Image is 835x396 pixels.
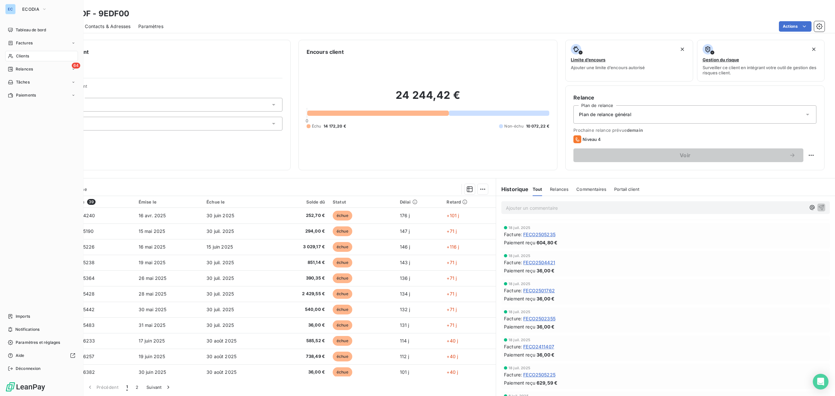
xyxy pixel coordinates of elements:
[504,323,535,330] span: Paiement reçu
[504,379,535,386] span: Paiement reçu
[306,118,308,123] span: 0
[523,231,555,238] span: FECO2505235
[813,374,828,389] div: Open Intercom Messenger
[206,228,234,234] span: 30 juil. 2025
[16,366,41,372] span: Déconnexion
[16,353,24,358] span: Aide
[15,327,39,332] span: Notifications
[504,231,522,238] span: Facture :
[139,228,165,234] span: 15 mai 2025
[509,254,530,258] span: 18 juil. 2025
[447,213,459,218] span: +101 j
[523,259,555,266] span: FECO2504421
[333,226,352,236] span: échue
[132,380,142,394] button: 2
[276,259,325,266] span: 851,14 €
[504,351,535,358] span: Paiement reçu
[206,244,233,250] span: 15 juin 2025
[139,213,166,218] span: 16 avr. 2025
[276,322,325,328] span: 36,00 €
[276,306,325,313] span: 540,00 €
[206,322,234,328] span: 30 juil. 2025
[143,380,175,394] button: Suivant
[526,123,550,129] span: 10 072,22 €
[138,23,163,30] span: Paramètres
[703,57,739,62] span: Gestion du risque
[550,187,569,192] span: Relances
[276,212,325,219] span: 252,70 €
[400,369,409,375] span: 101 j
[85,23,130,30] span: Contacts & Adresses
[523,287,555,294] span: FECO2501762
[533,187,542,192] span: Tout
[206,307,234,312] span: 30 juil. 2025
[447,291,457,297] span: +71 j
[447,199,492,205] div: Retard
[333,258,352,267] span: échue
[312,123,321,129] span: Échu
[53,84,282,93] span: Propriétés Client
[504,343,522,350] span: Facture :
[565,40,693,82] button: Limite d’encoursAjouter une limite d’encours autorisé
[447,260,457,265] span: +71 j
[400,199,439,205] div: Délai
[571,57,605,62] span: Limite d’encours
[447,369,458,375] span: +40 j
[206,354,236,359] span: 30 août 2025
[39,48,282,56] h6: Informations client
[206,338,236,343] span: 30 août 2025
[139,322,166,328] span: 31 mai 2025
[573,128,816,133] span: Prochaine relance prévue
[72,63,80,69] span: 64
[333,367,352,377] span: échue
[122,380,132,394] button: 1
[573,94,816,101] h6: Relance
[400,244,410,250] span: 146 j
[573,148,803,162] button: Voir
[400,307,410,312] span: 132 j
[324,123,346,129] span: 14 172,20 €
[400,260,410,265] span: 143 j
[16,27,46,33] span: Tableau de bord
[447,354,458,359] span: +40 j
[400,213,410,218] span: 176 j
[16,40,33,46] span: Factures
[333,336,352,346] span: échue
[139,199,199,205] div: Émise le
[83,380,122,394] button: Précédent
[400,354,409,359] span: 112 j
[126,384,128,390] span: 1
[333,320,352,330] span: échue
[5,350,78,361] a: Aide
[276,338,325,344] span: 585,52 €
[447,244,459,250] span: +116 j
[206,369,236,375] span: 30 août 2025
[276,228,325,235] span: 294,00 €
[139,307,167,312] span: 30 mai 2025
[509,282,530,286] span: 18 juil. 2025
[537,379,557,386] span: 629,59 €
[333,211,352,221] span: échue
[333,199,392,205] div: Statut
[537,351,554,358] span: 36,00 €
[509,226,530,230] span: 18 juil. 2025
[703,65,819,75] span: Surveiller ce client en intégrant votre outil de gestion des risques client.
[504,287,522,294] span: Facture :
[537,323,554,330] span: 36,00 €
[16,79,30,85] span: Tâches
[504,239,535,246] span: Paiement reçu
[333,273,352,283] span: échue
[579,111,631,118] span: Plan de relance général
[307,48,344,56] h6: Encours client
[523,343,554,350] span: FECO2411407
[504,315,522,322] span: Facture :
[16,340,60,345] span: Paramètres et réglages
[581,153,789,158] span: Voir
[400,338,409,343] span: 114 j
[537,239,557,246] span: 604,80 €
[447,275,457,281] span: +71 j
[571,65,645,70] span: Ajouter une limite d’encours autorisé
[509,366,530,370] span: 18 juil. 2025
[496,185,529,193] h6: Historique
[400,291,410,297] span: 134 j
